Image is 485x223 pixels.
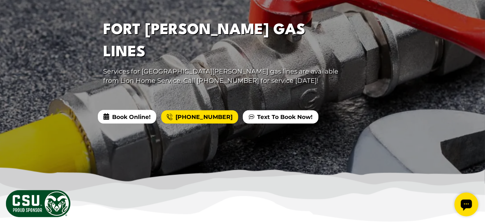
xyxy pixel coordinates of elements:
a: [PHONE_NUMBER] [161,110,238,124]
div: Open chat widget [3,3,27,27]
h1: Fort [PERSON_NAME] Gas Lines [103,19,345,64]
a: Text To Book Now! [243,110,318,124]
img: CSU Sponsor Badge [5,189,71,218]
span: Book Online! [98,110,156,123]
p: Services for [GEOGRAPHIC_DATA][PERSON_NAME] gas lines are available from Lion Home Service. Call ... [103,67,345,86]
